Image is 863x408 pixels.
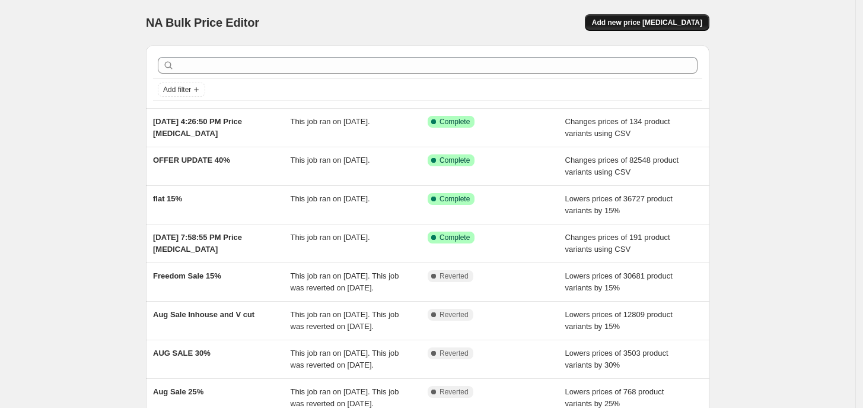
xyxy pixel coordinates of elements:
[291,117,370,126] span: This job ran on [DATE].
[565,310,673,331] span: Lowers prices of 12809 product variants by 15%
[565,349,668,369] span: Lowers prices of 3503 product variants by 30%
[291,349,399,369] span: This job ran on [DATE]. This job was reverted on [DATE].
[153,349,211,358] span: AUG SALE 30%
[440,156,470,165] span: Complete
[153,117,242,138] span: [DATE] 4:26:50 PM Price [MEDICAL_DATA]
[440,117,470,126] span: Complete
[585,14,709,31] button: Add new price [MEDICAL_DATA]
[153,156,230,165] span: OFFER UPDATE 40%
[163,85,191,94] span: Add filter
[291,387,399,408] span: This job ran on [DATE]. This job was reverted on [DATE].
[440,271,469,281] span: Reverted
[153,387,203,396] span: Aug Sale 25%
[440,233,470,242] span: Complete
[565,194,673,215] span: Lowers prices of 36727 product variants by 15%
[565,156,679,176] span: Changes prices of 82548 product variants using CSV
[291,194,370,203] span: This job ran on [DATE].
[440,310,469,320] span: Reverted
[146,16,259,29] span: NA Bulk Price Editor
[291,233,370,242] span: This job ran on [DATE].
[291,156,370,165] span: This job ran on [DATE].
[565,271,673,292] span: Lowers prices of 30681 product variants by 15%
[291,271,399,292] span: This job ran on [DATE]. This job was reverted on [DATE].
[440,194,470,204] span: Complete
[153,310,254,319] span: Aug Sale Inhouse and V cut
[592,18,702,27] span: Add new price [MEDICAL_DATA]
[565,387,664,408] span: Lowers prices of 768 product variants by 25%
[440,349,469,358] span: Reverted
[291,310,399,331] span: This job ran on [DATE]. This job was reverted on [DATE].
[565,117,670,138] span: Changes prices of 134 product variants using CSV
[153,233,242,254] span: [DATE] 7:58:55 PM Price [MEDICAL_DATA]
[565,233,670,254] span: Changes prices of 191 product variants using CSV
[440,387,469,397] span: Reverted
[158,83,205,97] button: Add filter
[153,271,221,280] span: Freedom Sale 15%
[153,194,182,203] span: flat 15%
